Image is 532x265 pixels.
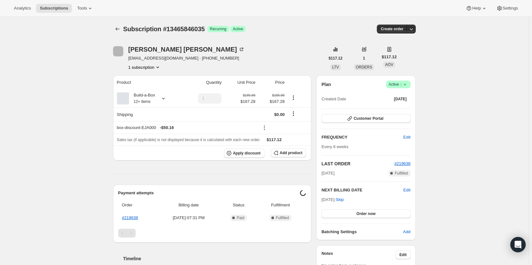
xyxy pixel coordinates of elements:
[399,252,407,257] span: Edit
[118,190,300,196] h2: Payment attempts
[274,112,285,117] span: $0.00
[321,96,346,102] span: Created Date
[321,161,394,167] h2: LAST ORDER
[160,125,174,131] span: - $50.16
[382,54,397,60] span: $117.12
[117,125,255,131] div: box-discount-EJA000
[354,116,383,121] span: Customer Portal
[472,6,481,11] span: Help
[129,92,155,105] div: Build-a-Box
[272,93,284,97] small: $185.88
[123,255,312,262] h2: Timeline
[113,107,182,121] th: Shipping
[288,94,298,101] button: Product actions
[377,25,407,33] button: Create order
[233,151,261,156] span: Apply discount
[329,56,342,61] span: $117.12
[325,54,346,63] button: $117.12
[321,144,349,149] span: Every 8 weeks
[224,148,264,158] button: Apply discount
[10,4,35,13] button: Analytics
[288,110,298,117] button: Shipping actions
[359,54,369,63] button: 1
[332,195,348,205] button: Skip
[210,26,226,32] span: Recurring
[510,237,526,252] div: Open Intercom Messenger
[77,6,87,11] span: Tools
[113,75,182,90] th: Product
[321,81,331,88] h2: Plan
[462,4,491,13] button: Help
[259,202,302,208] span: Fulfillment
[243,93,255,97] small: $185.88
[390,95,411,104] button: [DATE]
[257,75,287,90] th: Price
[14,6,31,11] span: Analytics
[400,82,401,87] span: |
[223,75,257,90] th: Unit Price
[117,138,261,142] span: Sales tax (if applicable) is not displayed because it is calculated with each new order.
[492,4,522,13] button: Settings
[321,114,410,123] button: Customer Portal
[385,62,393,67] span: AOV
[321,170,334,176] span: [DATE]
[128,46,245,53] div: [PERSON_NAME] [PERSON_NAME]
[363,56,365,61] span: 1
[321,250,396,259] h3: Notes
[394,161,411,167] button: #219638
[113,46,123,56] span: Lisa Crowe
[321,134,403,140] h2: FREQUENCY
[356,211,376,216] span: Order now
[403,229,410,235] span: Add
[181,75,223,90] th: Quantity
[73,4,97,13] button: Tools
[259,98,285,105] span: $167.28
[399,132,414,142] button: Edit
[128,55,245,61] span: [EMAIL_ADDRESS][DOMAIN_NAME] · [PHONE_NUMBER]
[159,215,219,221] span: [DATE] · 07:31 PM
[403,187,410,193] button: Edit
[118,229,306,238] nav: Pagination
[396,250,411,259] button: Edit
[321,229,403,235] h6: Batching Settings
[123,25,205,32] span: Subscription #13465846035
[394,161,411,166] a: #219638
[394,97,407,102] span: [DATE]
[276,215,289,220] span: Fulfilled
[134,99,151,104] small: 12+ Items
[233,26,243,32] span: Active
[389,81,408,88] span: Active
[159,202,219,208] span: Billing date
[332,65,339,69] span: LTV
[280,150,302,155] span: Add product
[321,197,344,202] span: [DATE] ·
[118,198,157,212] th: Order
[36,4,72,13] button: Subscriptions
[503,6,518,11] span: Settings
[113,25,122,33] button: Subscriptions
[267,137,282,142] span: $117.12
[321,209,410,218] button: Order now
[40,6,68,11] span: Subscriptions
[321,187,403,193] h2: NEXT BILLING DATE
[128,64,161,70] button: Product actions
[237,215,244,220] span: Paid
[403,134,410,140] span: Edit
[381,26,403,32] span: Create order
[395,171,408,176] span: Fulfilled
[271,148,306,157] button: Add product
[399,227,414,237] button: Add
[222,202,255,208] span: Status
[241,98,255,105] span: $167.28
[336,197,344,203] span: Skip
[122,215,138,220] a: #219638
[356,65,372,69] span: ORDERS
